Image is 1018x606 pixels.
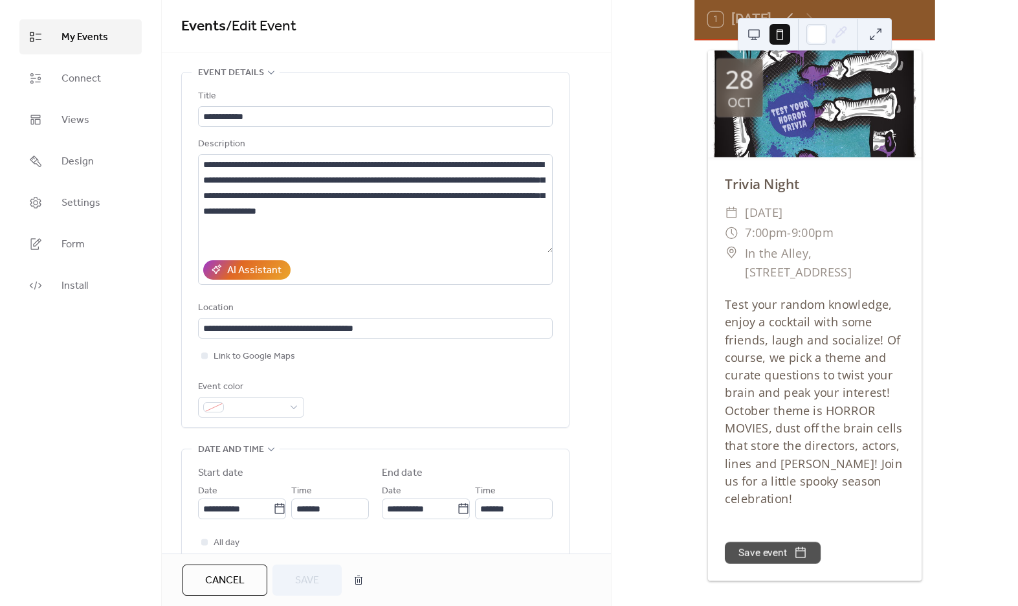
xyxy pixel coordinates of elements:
span: [DATE] [745,203,783,223]
span: Install [61,278,88,294]
span: Form [61,237,85,252]
span: In the Alley, [STREET_ADDRESS] [745,243,905,283]
span: 9:00pm [791,223,834,243]
span: Connect [61,71,101,87]
div: ​ [725,203,738,223]
div: Title [198,89,550,104]
span: My Events [61,30,108,45]
div: End date [382,466,423,481]
span: Time [475,484,496,499]
span: Settings [61,196,100,211]
span: - [787,223,791,243]
div: Trivia Night [708,174,922,194]
a: Form [19,227,142,262]
span: 7:00pm [745,223,787,243]
div: Location [198,300,550,316]
span: Date [382,484,401,499]
span: All day [214,535,239,551]
button: AI Assistant [203,260,291,280]
span: Views [61,113,89,128]
div: Event color [198,379,302,395]
button: Cancel [183,565,267,596]
span: Show date only [214,551,274,567]
a: Connect [19,61,142,96]
span: Design [61,154,94,170]
span: Event details [198,65,264,81]
div: ​ [725,243,738,263]
div: ​ [725,223,738,243]
span: Link to Google Maps [214,349,295,365]
div: Test your random knowledge, enjoy a cocktail with some friends, laugh and socialize! Of course, w... [708,295,922,508]
button: Save event [725,542,821,564]
a: Design [19,144,142,179]
span: Date [198,484,217,499]
a: Events [181,12,226,41]
a: My Events [19,19,142,54]
div: AI Assistant [227,263,282,278]
div: Start date [198,466,243,481]
a: Views [19,102,142,137]
div: Oct [727,96,752,109]
a: Settings [19,185,142,220]
div: 28 [725,67,753,93]
a: Install [19,268,142,303]
span: Cancel [205,573,245,589]
span: Date and time [198,442,264,458]
div: Description [198,137,550,152]
span: / Edit Event [226,12,296,41]
span: Time [291,484,312,499]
